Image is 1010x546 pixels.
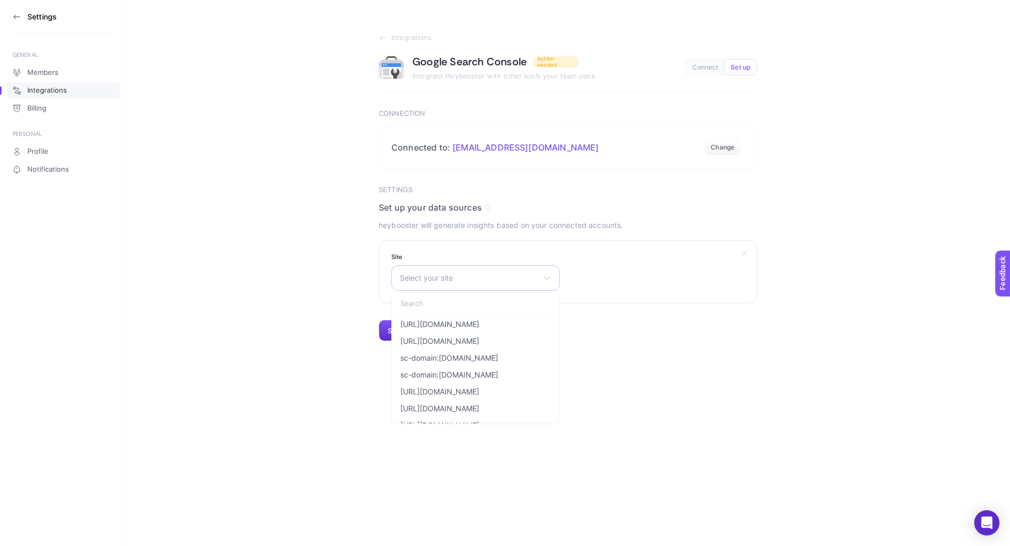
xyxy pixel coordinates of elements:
label: Site [391,253,560,261]
button: Set up [724,60,756,75]
div: Open Intercom Messenger [974,510,999,535]
h1: Google Search Console [412,55,527,68]
span: sc-domain:[DOMAIN_NAME] [400,371,498,379]
span: [URL][DOMAIN_NAME] [400,337,479,345]
span: Profile [27,147,48,156]
button: Submit [379,320,419,341]
h2: Connected to: [391,142,599,153]
a: Notifications [6,161,120,178]
span: Members [27,68,58,77]
span: Select your site [400,274,539,282]
a: Integrations [379,34,757,42]
span: Feedback [6,3,40,12]
h3: Settings [379,186,757,194]
span: Integrations [391,34,432,42]
a: Members [6,64,120,81]
span: Notifications [27,165,69,174]
div: PERSONAL [13,130,114,138]
a: Billing [6,100,120,117]
button: Change [704,139,741,156]
p: heybooster will generate insights based on your connected accounts. [379,219,757,232]
span: Connect [692,64,718,72]
span: [EMAIL_ADDRESS][DOMAIN_NAME] [452,142,599,153]
span: [URL][DOMAIN_NAME] [400,388,479,396]
a: Profile [6,143,120,160]
button: Connect [686,60,724,75]
span: Integrations [27,86,67,95]
h3: Settings [27,13,57,21]
span: Action needed [537,55,574,68]
span: Set up [731,64,750,72]
span: Billing [27,104,46,113]
a: Integrations [6,82,120,99]
div: GENERAL [13,51,114,59]
h3: Connection [379,110,757,118]
span: sc-domain:[DOMAIN_NAME] [400,354,498,362]
input: Search [392,293,559,314]
span: Integrate Heybooster with other tools your team uses. [412,72,597,80]
span: [URL][DOMAIN_NAME] [400,320,479,329]
span: Set up your data sources [379,202,482,213]
span: [URL][DOMAIN_NAME] [400,404,479,413]
span: [URL][DOMAIN_NAME] [400,421,479,430]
